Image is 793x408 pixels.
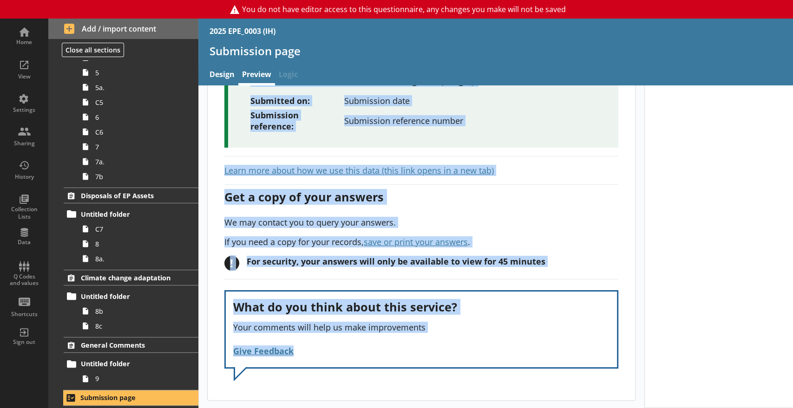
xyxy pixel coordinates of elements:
a: 7a. [78,154,198,169]
span: 5a. [95,83,180,92]
div: Submission date [344,95,410,106]
p: If you need a copy for your records, . [224,236,618,247]
div: Submission reference number [344,115,463,126]
span: 5 [95,68,180,77]
span: 8 [95,240,180,248]
span: 6 [95,113,180,122]
div: Data [8,239,40,246]
span: General Comments [81,341,177,350]
a: 8b [78,304,198,318]
span: 9 [95,374,180,383]
a: Untitled folder [64,207,198,221]
a: C7 [78,221,198,236]
a: Submission page [63,390,198,406]
a: Climate change adaptation [64,270,198,285]
span: 8b [95,307,180,316]
button: Add / import content [48,19,198,39]
span: C5 [95,98,180,107]
div: Submitted on: [250,95,344,106]
li: Untitled folderC455a.C56C677a.7b [68,35,198,184]
button: Close all sections [62,43,124,57]
a: 6 [78,110,198,124]
a: Preview [238,65,275,85]
div: Submission reference: [250,110,344,132]
a: Disposals of EP Assets [64,188,198,203]
span: 8a. [95,254,180,263]
a: Untitled folder [64,356,198,371]
a: C6 [78,124,198,139]
p: We may contact you to query your answers. [224,217,618,228]
a: 7b [78,169,198,184]
div: History [8,173,40,181]
div: Settings [8,106,40,114]
span: C7 [95,225,180,233]
a: 8a. [78,251,198,266]
li: Untitled folder9 [68,356,198,386]
a: 9 [78,371,198,386]
li: Climate change adaptationUntitled folder8b8c [48,270,198,333]
a: 5a. [78,80,198,95]
a: Design [206,65,238,85]
span: Untitled folder [81,292,177,301]
span: 8c [95,322,180,330]
span: Disposals of EP Assets [81,191,177,200]
a: Untitled folder [64,289,198,304]
div: What do you think about this service? [233,299,609,315]
span: Untitled folder [81,359,177,368]
a: 8 [78,236,198,251]
a: 7 [78,139,198,154]
h1: Submission page [210,44,782,58]
li: Untitled folderC788a. [68,207,198,266]
div: Sharing [8,140,40,147]
span: Logic [275,65,301,85]
a: Learn more about how we use this data (this link opens in a new tab) [224,165,494,176]
span: C6 [95,128,180,136]
span: Climate change adaptation [81,273,177,282]
span: Untitled folder [81,210,177,219]
span: Add / import content [64,24,183,34]
div: Shortcuts [8,311,40,318]
span: 7b [95,172,180,181]
div: 2025 EPE_0003 (IH) [210,26,275,36]
span: save or print your answers [364,236,468,247]
div: Home [8,39,40,46]
span: 7 [95,142,180,151]
li: Capital EPEUntitled folderC455a.C56C677a.7b [48,16,198,184]
li: Untitled folder8b8c [68,289,198,333]
label: Your comments will help us make improvements [233,322,609,333]
a: C5 [78,95,198,110]
a: 8c [78,318,198,333]
a: 5 [78,65,198,80]
li: General CommentsUntitled folder9 [48,337,198,386]
span: 7a. [95,157,180,166]
span: Submission page [80,393,177,402]
div: View [8,73,40,80]
div: Q Codes and values [8,273,40,287]
li: Disposals of EP AssetsUntitled folderC788a. [48,188,198,266]
div: For security, your answers will only be available to view for 45 minutes [247,256,545,267]
a: General Comments [64,337,198,353]
div: ! [224,256,239,271]
div: Get a copy of your answers [224,189,618,205]
span: Give Feedback [233,345,294,356]
div: Sign out [8,338,40,346]
div: Collection Lists [8,206,40,220]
